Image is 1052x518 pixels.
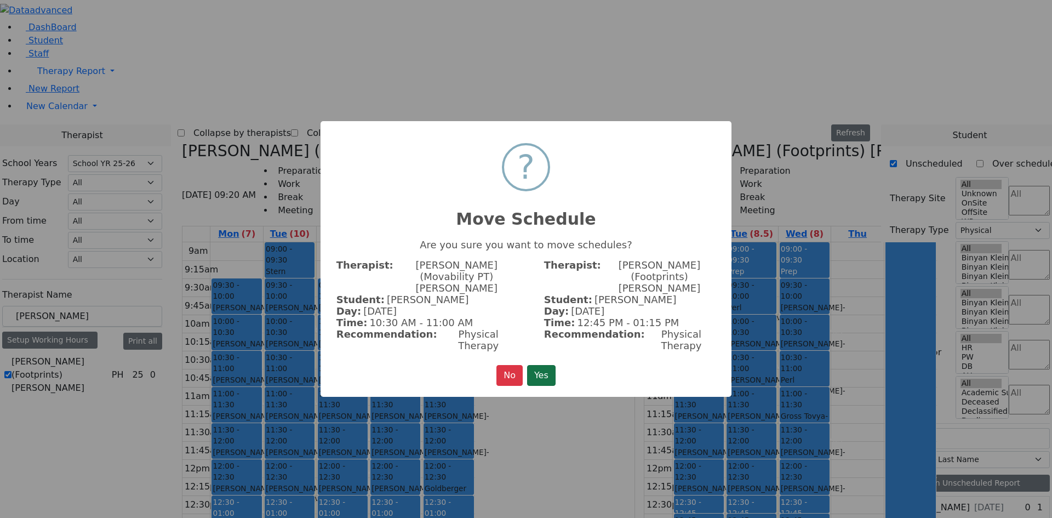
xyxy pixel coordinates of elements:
button: Yes [527,365,556,386]
p: Are you sure you want to move schedules? [336,239,716,251]
strong: Time: [336,317,368,328]
span: 10:30 AM - 11:00 AM [369,317,473,328]
div: ? [517,145,535,189]
span: [DATE] [363,305,397,317]
span: Physical Therapy [439,328,518,351]
h2: Move Schedule [321,196,731,229]
strong: Day: [336,305,361,317]
span: [DATE] [571,305,604,317]
strong: Student: [544,294,592,305]
strong: Day: [544,305,569,317]
span: [PERSON_NAME] [387,294,469,305]
button: No [496,365,523,386]
strong: Student: [336,294,385,305]
span: [PERSON_NAME] (Footprints) [PERSON_NAME] [603,259,716,294]
strong: Recommendation: [544,328,645,351]
strong: Therapist: [544,259,601,294]
strong: Therapist: [336,259,393,294]
strong: Time: [544,317,575,328]
strong: Recommendation: [336,328,437,351]
span: [PERSON_NAME] (Movability PT) [PERSON_NAME] [396,259,518,294]
span: Physical Therapy [647,328,716,351]
span: [PERSON_NAME] [594,294,677,305]
span: 12:45 PM - 01:15 PM [577,317,679,328]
